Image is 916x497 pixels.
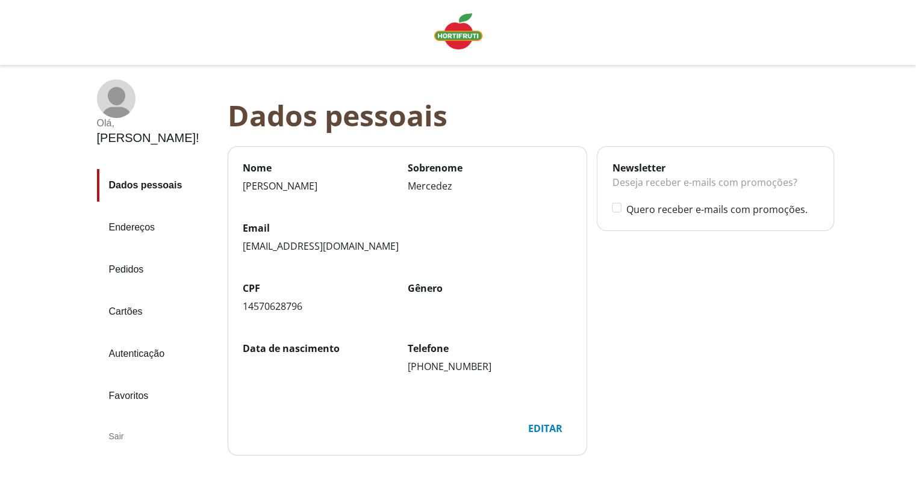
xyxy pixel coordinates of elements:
[97,380,218,412] a: Favoritos
[612,174,818,202] div: Deseja receber e-mails com promoções?
[408,360,573,373] div: [PHONE_NUMBER]
[626,203,818,216] label: Quero receber e-mails com promoções.
[243,161,408,174] label: Nome
[243,239,573,253] div: [EMAIL_ADDRESS][DOMAIN_NAME]
[517,416,572,440] button: Editar
[243,342,408,355] label: Data de nascimento
[243,221,573,235] label: Email
[97,211,218,244] a: Endereços
[429,8,487,57] a: Logo
[243,282,408,295] label: CPF
[97,118,199,129] div: Olá ,
[434,13,482,49] img: Logo
[97,422,218,451] div: Sair
[408,179,573,193] div: Mercedez
[228,99,844,132] div: Dados pessoais
[97,338,218,370] a: Autenticação
[408,282,573,295] label: Gênero
[243,179,408,193] div: [PERSON_NAME]
[408,342,573,355] label: Telefone
[243,300,408,313] div: 14570628796
[408,161,573,174] label: Sobrenome
[518,417,572,440] div: Editar
[97,253,218,286] a: Pedidos
[97,131,199,145] div: [PERSON_NAME] !
[97,169,218,202] a: Dados pessoais
[97,295,218,328] a: Cartões
[612,161,818,174] div: Newsletter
